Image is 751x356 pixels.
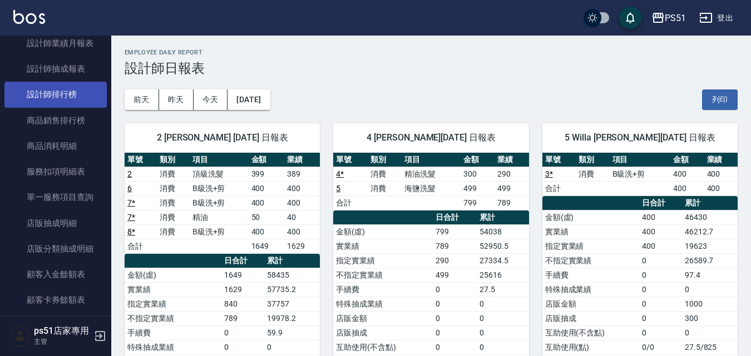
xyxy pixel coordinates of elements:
[542,282,639,297] td: 特殊抽成業績
[477,297,529,311] td: 0
[284,167,320,181] td: 389
[333,325,433,340] td: 店販抽成
[682,340,738,354] td: 27.5/825
[639,311,682,325] td: 0
[704,181,738,195] td: 400
[461,195,495,210] td: 799
[433,311,477,325] td: 0
[125,297,221,311] td: 指定實業績
[125,153,157,167] th: 單號
[159,89,194,110] button: 昨天
[249,239,284,253] td: 1649
[127,169,132,178] a: 2
[368,167,402,181] td: 消費
[639,268,682,282] td: 0
[477,253,529,268] td: 27334.5
[4,31,107,56] a: 設計師業績月報表
[228,89,270,110] button: [DATE]
[402,181,461,195] td: 海鹽洗髮
[127,184,132,193] a: 6
[682,196,738,210] th: 累計
[477,340,529,354] td: 0
[639,297,682,311] td: 0
[333,340,433,354] td: 互助使用(不含點)
[221,282,264,297] td: 1629
[542,153,576,167] th: 單號
[4,313,107,339] a: 每日非現金明細
[125,325,221,340] td: 手續費
[138,132,307,143] span: 2 [PERSON_NAME] [DATE] 日報表
[433,239,477,253] td: 789
[190,167,249,181] td: 頂級洗髮
[4,133,107,159] a: 商品消耗明細
[249,153,284,167] th: 金額
[576,167,609,181] td: 消費
[682,282,738,297] td: 0
[194,89,228,110] button: 今天
[495,167,528,181] td: 290
[221,268,264,282] td: 1649
[190,195,249,210] td: B級洗+剪
[284,195,320,210] td: 400
[639,282,682,297] td: 0
[542,153,738,196] table: a dense table
[477,210,529,225] th: 累計
[221,297,264,311] td: 840
[542,210,639,224] td: 金額(虛)
[682,210,738,224] td: 46430
[477,239,529,253] td: 52950.5
[157,181,189,195] td: 消費
[477,325,529,340] td: 0
[368,181,402,195] td: 消費
[576,153,609,167] th: 類別
[157,195,189,210] td: 消費
[682,253,738,268] td: 26589.7
[221,254,264,268] th: 日合計
[333,311,433,325] td: 店販金額
[264,311,320,325] td: 19978.2
[4,262,107,287] a: 顧客入金餘額表
[495,181,528,195] td: 499
[619,7,641,29] button: save
[477,224,529,239] td: 54038
[542,224,639,239] td: 實業績
[333,282,433,297] td: 手續費
[682,325,738,340] td: 0
[125,311,221,325] td: 不指定實業績
[461,153,495,167] th: 金額
[433,282,477,297] td: 0
[542,340,639,354] td: 互助使用(點)
[639,340,682,354] td: 0/0
[190,224,249,239] td: B級洗+剪
[125,282,221,297] td: 實業績
[284,153,320,167] th: 業績
[249,210,284,224] td: 50
[221,325,264,340] td: 0
[157,210,189,224] td: 消費
[433,340,477,354] td: 0
[190,181,249,195] td: B級洗+剪
[433,253,477,268] td: 290
[34,325,91,337] h5: ps51店家專用
[125,340,221,354] td: 特殊抽成業績
[4,236,107,262] a: 店販分類抽成明細
[333,268,433,282] td: 不指定實業績
[9,325,31,347] img: Person
[477,268,529,282] td: 25616
[336,184,340,193] a: 5
[670,181,704,195] td: 400
[639,196,682,210] th: 日合計
[284,210,320,224] td: 40
[264,268,320,282] td: 58435
[542,297,639,311] td: 店販金額
[264,340,320,354] td: 0
[682,297,738,311] td: 1000
[4,82,107,107] a: 設計師排行榜
[477,282,529,297] td: 27.5
[495,195,528,210] td: 789
[670,153,704,167] th: 金額
[264,254,320,268] th: 累計
[477,311,529,325] td: 0
[461,181,495,195] td: 499
[368,153,402,167] th: 類別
